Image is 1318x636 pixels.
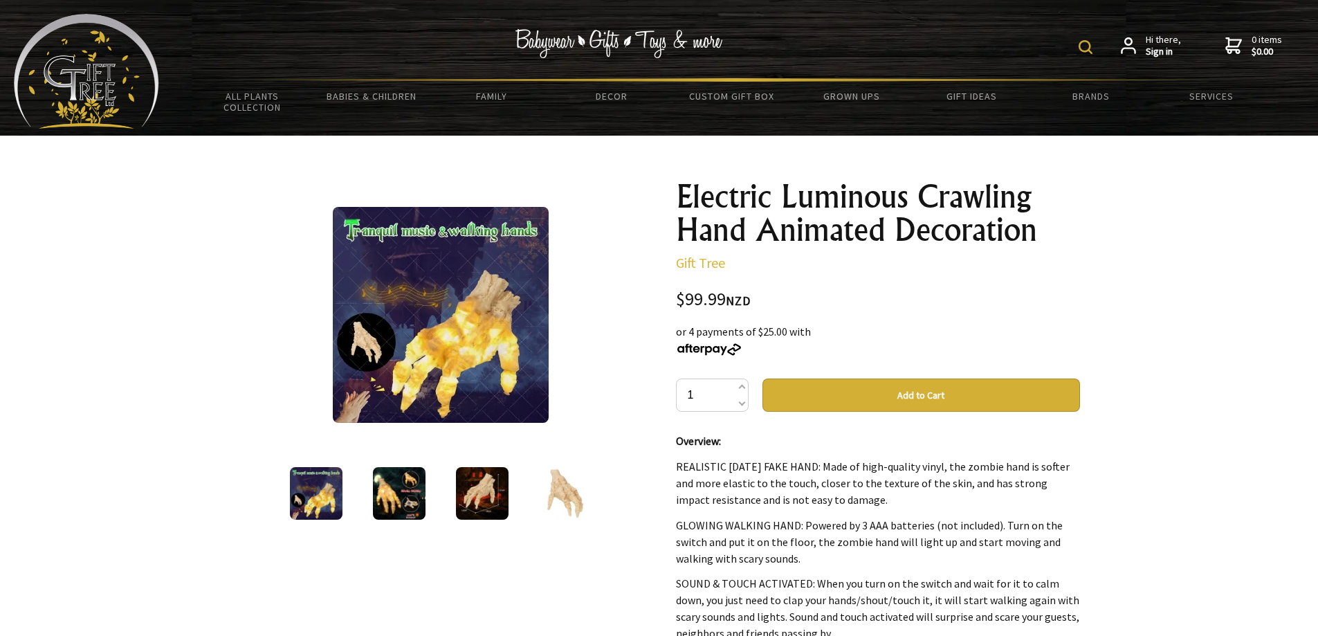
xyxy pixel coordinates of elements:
[456,467,509,520] img: Electric Luminous Crawling Hand Animated Decoration
[14,14,159,129] img: Babyware - Gifts - Toys and more...
[515,29,723,58] img: Babywear - Gifts - Toys & more
[290,467,342,520] img: Electric Luminous Crawling Hand Animated Decoration
[551,82,671,111] a: Decor
[911,82,1031,111] a: Gift Ideas
[762,379,1080,412] button: Add to Cart
[1146,46,1181,58] strong: Sign in
[1252,33,1282,58] span: 0 items
[726,293,751,309] span: NZD
[1146,34,1181,58] span: Hi there,
[676,434,721,448] strong: Overview:
[1079,40,1092,54] img: product search
[676,323,1080,356] div: or 4 payments of $25.00 with
[676,458,1080,508] p: REALISTIC [DATE] FAKE HAND: Made of high-quality vinyl, the zombie hand is softer and more elasti...
[676,517,1080,567] p: GLOWING WALKING HAND: Powered by 3 AAA batteries (not included). Turn on the switch and put it on...
[1032,82,1151,111] a: Brands
[676,291,1080,309] div: $99.99
[539,467,592,520] img: Electric Luminous Crawling Hand Animated Decoration
[1252,46,1282,58] strong: $0.00
[1225,34,1282,58] a: 0 items$0.00
[1121,34,1181,58] a: Hi there,Sign in
[333,207,549,423] img: Electric Luminous Crawling Hand Animated Decoration
[192,82,312,122] a: All Plants Collection
[676,343,742,356] img: Afterpay
[672,82,791,111] a: Custom Gift Box
[432,82,551,111] a: Family
[791,82,911,111] a: Grown Ups
[373,467,425,520] img: Electric Luminous Crawling Hand Animated Decoration
[312,82,432,111] a: Babies & Children
[1151,82,1271,111] a: Services
[676,254,725,271] a: Gift Tree
[676,180,1080,246] h1: Electric Luminous Crawling Hand Animated Decoration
